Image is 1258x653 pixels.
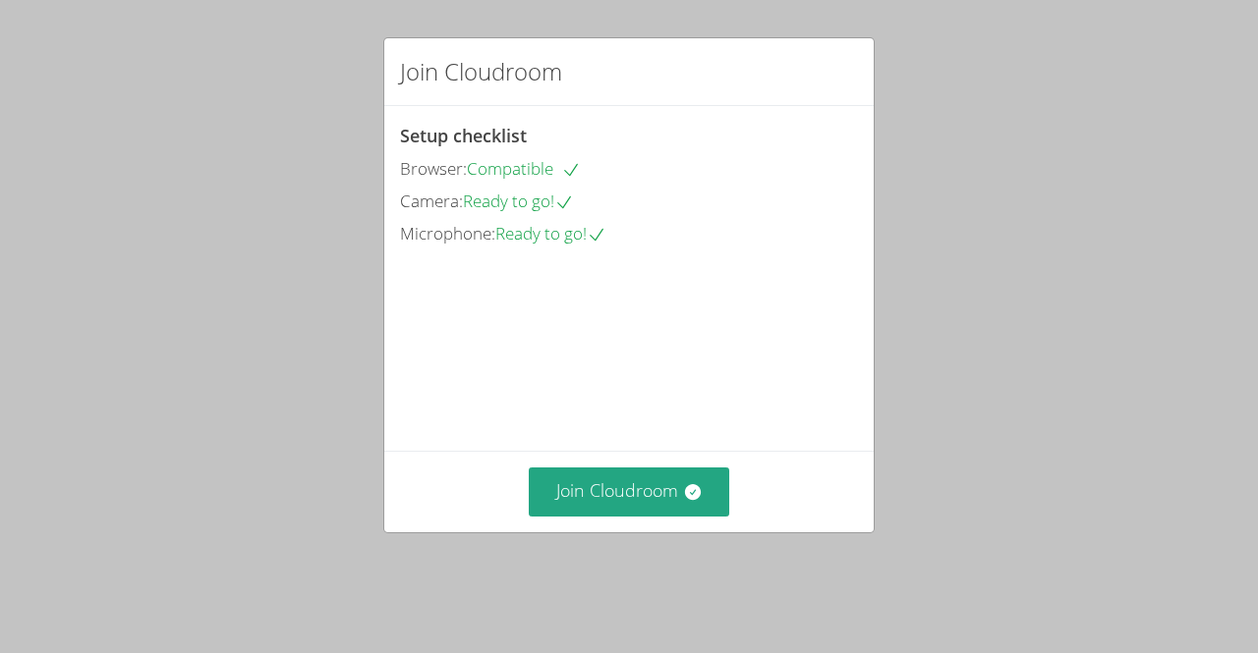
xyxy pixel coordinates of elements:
[400,222,495,245] span: Microphone:
[400,157,467,180] span: Browser:
[529,467,730,516] button: Join Cloudroom
[400,54,562,89] h2: Join Cloudroom
[400,190,463,212] span: Camera:
[467,157,581,180] span: Compatible
[495,222,606,245] span: Ready to go!
[400,124,527,147] span: Setup checklist
[463,190,574,212] span: Ready to go!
